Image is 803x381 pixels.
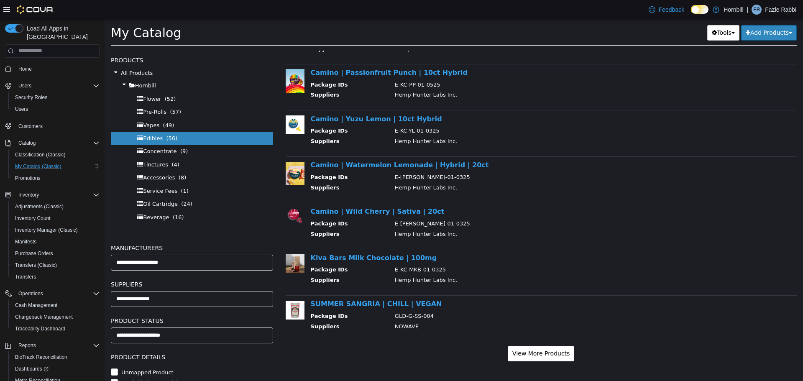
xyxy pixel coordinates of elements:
[206,72,284,82] th: Suppliers
[206,154,284,164] th: Package IDs
[8,271,103,283] button: Transfers
[637,6,692,21] button: Add Products
[15,64,35,74] a: Home
[12,272,39,282] a: Transfers
[74,155,82,161] span: (8)
[15,227,78,233] span: Inventory Manager (Classic)
[8,248,103,259] button: Purchase Orders
[403,327,470,342] button: View More Products
[206,235,332,243] a: Kiva Bars Milk Chocolate | 100mg
[8,323,103,335] button: Traceabilty Dashboard
[12,248,100,258] span: Purchase Orders
[12,92,100,102] span: Security Roles
[67,142,74,148] span: (4)
[18,192,39,198] span: Inventory
[12,237,40,247] a: Manifests
[15,289,46,299] button: Operations
[206,49,363,57] a: Camino | Passionfruit Punch | 10ct Hybrid
[15,121,100,131] span: Customers
[206,303,284,314] th: Suppliers
[15,151,66,158] span: Classification (Classic)
[284,257,674,267] td: Hemp Hunter Labs Inc.
[181,143,200,166] img: 150
[18,66,32,72] span: Home
[206,200,284,211] th: Package IDs
[206,281,338,289] a: SUMMER SANGRIA | CHILL | VEGAN
[603,6,635,21] button: Tools
[181,96,200,115] img: 150
[12,312,76,322] a: Chargeback Management
[8,224,103,236] button: Inventory Manager (Classic)
[38,103,55,109] span: Vapes
[284,200,674,211] td: E-[PERSON_NAME]-01-0325
[15,274,36,280] span: Transfers
[284,211,674,221] td: Hemp Hunter Labs Inc.
[752,5,762,15] div: Fazle Rabbi
[12,364,52,374] a: Dashboards
[77,182,88,188] span: (24)
[8,363,103,375] a: Dashboards
[12,260,100,270] span: Transfers (Classic)
[765,5,796,15] p: Fazle Rabbi
[15,94,47,101] span: Security Roles
[15,262,57,268] span: Transfers (Classic)
[6,297,169,307] h5: Product Status
[181,281,200,300] img: 150
[206,164,284,175] th: Suppliers
[15,325,65,332] span: Traceabilty Dashboard
[15,138,100,148] span: Catalog
[206,118,284,128] th: Suppliers
[18,140,36,146] span: Catalog
[206,107,284,118] th: Package IDs
[284,61,674,72] td: E-KC-PP-01-0525
[181,189,200,205] img: 150
[38,142,64,148] span: Tinctures
[15,190,100,200] span: Inventory
[2,189,103,201] button: Inventory
[61,116,73,122] span: (56)
[18,290,43,297] span: Operations
[284,293,674,303] td: GLD-G-SS-004
[2,63,103,75] button: Home
[181,50,200,73] img: 150
[8,172,103,184] button: Promotions
[12,104,100,114] span: Users
[12,150,69,160] a: Classification (Classic)
[15,340,100,350] span: Reports
[12,324,69,334] a: Traceabilty Dashboard
[15,64,100,74] span: Home
[12,260,60,270] a: Transfers (Classic)
[6,6,77,21] span: My Catalog
[2,288,103,299] button: Operations
[6,333,169,343] h5: Product Details
[38,155,70,161] span: Accessories
[12,161,65,171] a: My Catalog (Classic)
[15,238,36,245] span: Manifests
[8,201,103,212] button: Adjustments (Classic)
[31,63,51,69] span: Hornbill
[15,175,41,182] span: Promotions
[17,5,54,14] img: Cova
[206,211,284,221] th: Suppliers
[12,312,100,322] span: Chargeback Management
[6,36,169,46] h5: Products
[747,5,749,15] p: |
[2,340,103,351] button: Reports
[753,5,760,15] span: FR
[12,324,100,334] span: Traceabilty Dashboard
[15,314,73,320] span: Chargeback Management
[12,202,67,212] a: Adjustments (Classic)
[12,300,61,310] a: Cash Management
[8,311,103,323] button: Chargeback Management
[645,1,688,18] a: Feedback
[12,352,71,362] a: BioTrack Reconciliation
[12,364,100,374] span: Dashboards
[8,92,103,103] button: Security Roles
[15,106,28,113] span: Users
[12,352,100,362] span: BioTrack Reconciliation
[38,116,58,122] span: Edibles
[65,89,77,96] span: (57)
[16,51,48,57] span: All Products
[724,5,743,15] p: Hornbill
